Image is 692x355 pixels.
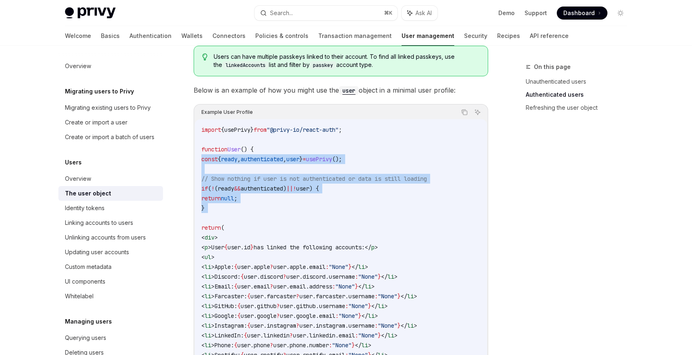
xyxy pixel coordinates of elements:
span: Farcaster: [214,293,247,300]
span: , [237,155,241,163]
span: ? [270,342,273,349]
span: ; [339,126,342,133]
span: { [224,244,228,251]
a: user [339,86,359,94]
span: username [329,273,355,280]
a: Create or import a user [58,115,163,130]
span: . [257,273,260,280]
div: Querying users [65,333,106,343]
span: email [319,312,335,319]
a: Dashboard [557,7,607,20]
span: user [273,263,286,271]
span: () { [241,146,254,153]
span: phone [290,342,306,349]
span: > [414,293,417,300]
span: { [247,293,250,300]
span: import [201,126,221,133]
span: farcaster [267,293,296,300]
span: ! [293,185,296,192]
span: . [345,293,348,300]
span: user [241,312,254,319]
span: { [234,283,237,290]
span: } [201,204,205,212]
span: email [339,332,355,339]
span: Instagram: [214,322,247,329]
span: // Show nothing if user is not authenticated or data is still loading [201,175,427,182]
span: . [250,283,254,290]
span: user [286,273,299,280]
div: UI components [65,277,105,286]
span: usePrivy [306,155,332,163]
span: . [335,332,339,339]
div: Custom metadata [65,262,112,272]
span: } [397,293,401,300]
span: . [263,322,267,329]
button: Copy the contents from the code block [459,107,470,118]
span: user [237,283,250,290]
code: passkey [310,61,336,69]
a: Overview [58,171,163,186]
span: ? [296,293,299,300]
a: Refreshing the user object [526,101,634,114]
span: email [309,263,326,271]
div: Linking accounts to users [65,218,133,228]
span: = [303,155,306,163]
span: email [290,283,306,290]
span: Google: [214,312,237,319]
span: user [250,322,263,329]
span: email [254,283,270,290]
span: > [365,263,368,271]
img: light logo [65,7,116,19]
span: : [345,302,348,310]
span: . [299,273,303,280]
span: li [407,293,414,300]
span: < [201,312,205,319]
span: ) { [309,185,319,192]
span: Phone: [214,342,234,349]
button: Ask AI [402,6,438,20]
span: . [326,273,329,280]
span: < [201,322,205,329]
span: instagram [267,322,296,329]
span: li [205,342,211,349]
span: . [241,244,244,251]
span: . [313,293,316,300]
span: li [205,312,211,319]
span: p [205,244,208,251]
span: farcaster [316,293,345,300]
span: { [237,302,241,310]
span: li [205,283,211,290]
span: ) [283,185,286,192]
span: > [394,332,397,339]
span: . [260,332,263,339]
span: google [296,312,316,319]
a: Policies & controls [255,26,308,46]
span: : [355,273,358,280]
a: Connectors [212,26,246,46]
a: Demo [498,9,515,17]
span: "None" [378,322,397,329]
span: , [283,155,286,163]
a: The user object [58,186,163,201]
a: Recipes [497,26,520,46]
span: > [208,244,211,251]
span: li [388,332,394,339]
span: li [378,302,384,310]
span: Discord: [214,273,241,280]
span: user [273,342,286,349]
a: Custom metadata [58,260,163,274]
span: apple [290,263,306,271]
span: Users can have multiple passkeys linked to their account. To find all linked passkeys, use the li... [214,53,480,69]
span: ; [234,195,237,202]
span: > [214,234,218,241]
span: "None" [358,273,378,280]
span: function [201,146,228,153]
span: return [201,195,221,202]
span: { [247,322,250,329]
span: linkedin [309,332,335,339]
span: > [211,263,214,271]
div: Unlinking accounts from users [65,233,146,242]
span: . [286,342,290,349]
span: . [254,302,257,310]
span: > [375,244,378,251]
